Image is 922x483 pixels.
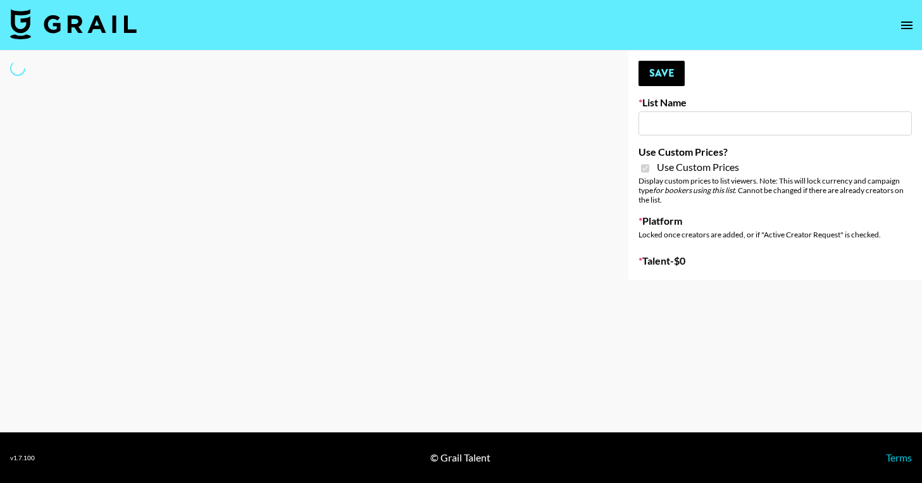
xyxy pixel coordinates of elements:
label: Use Custom Prices? [639,146,912,158]
button: Save [639,61,685,86]
span: Use Custom Prices [657,161,739,173]
label: Talent - $ 0 [639,254,912,267]
img: Grail Talent [10,9,137,39]
em: for bookers using this list [653,185,735,195]
button: open drawer [894,13,919,38]
div: © Grail Talent [430,451,490,464]
a: Terms [886,451,912,463]
div: Locked once creators are added, or if "Active Creator Request" is checked. [639,230,912,239]
div: Display custom prices to list viewers. Note: This will lock currency and campaign type . Cannot b... [639,176,912,204]
label: Platform [639,215,912,227]
label: List Name [639,96,912,109]
div: v 1.7.100 [10,454,35,462]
